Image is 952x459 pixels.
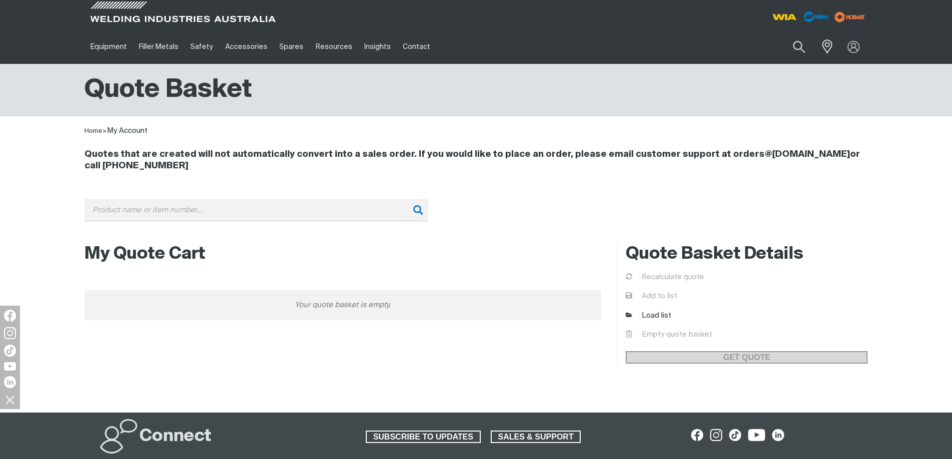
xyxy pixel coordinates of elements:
[84,199,428,221] input: Product name or item number...
[4,376,16,388] img: LinkedIn
[4,362,16,371] img: YouTube
[84,199,868,236] div: Product or group for quick order
[366,431,481,444] a: SUBSCRIBE TO UPDATES
[273,29,309,64] a: Spares
[84,128,102,134] a: Home
[139,426,211,448] h2: Connect
[626,310,671,322] a: Load list
[782,35,816,58] button: Search products
[84,29,672,64] nav: Main
[4,345,16,357] img: TikTok
[84,243,602,265] h2: My Quote Cart
[832,9,868,24] img: miller
[107,127,147,134] a: My Account
[492,431,580,444] span: SALES & SUPPORT
[295,298,391,313] span: Your quote basket is empty.
[219,29,273,64] a: Accessories
[367,431,480,444] span: SUBSCRIBE TO UPDATES
[309,29,358,64] a: Resources
[133,29,184,64] a: Filler Metals
[102,128,107,134] span: >
[626,351,868,364] a: GET QUOTE
[397,29,436,64] a: Contact
[84,74,252,106] h1: Quote Basket
[765,150,850,159] a: @[DOMAIN_NAME]
[84,149,868,172] h4: Quotes that are created will not automatically convert into a sales order. If you would like to p...
[84,29,133,64] a: Equipment
[184,29,219,64] a: Safety
[627,351,867,364] span: GET QUOTE
[626,243,868,265] h2: Quote Basket Details
[4,310,16,322] img: Facebook
[491,431,581,444] a: SALES & SUPPORT
[358,29,397,64] a: Insights
[4,327,16,339] img: Instagram
[769,35,816,58] input: Product name or item number...
[1,391,18,408] img: hide socials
